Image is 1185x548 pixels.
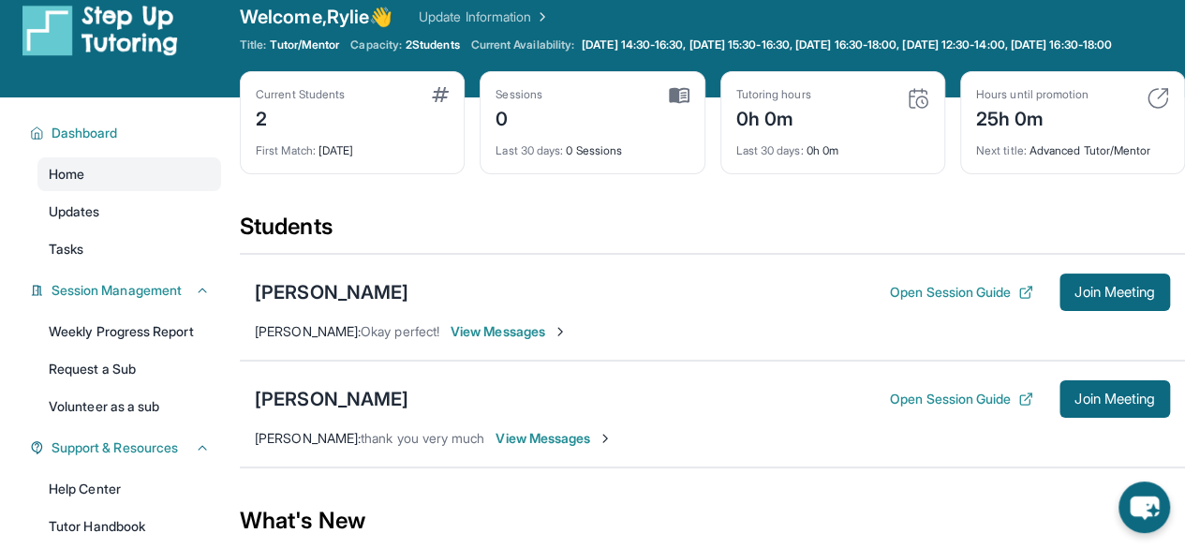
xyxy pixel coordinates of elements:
[49,240,83,259] span: Tasks
[1118,481,1170,533] button: chat-button
[976,102,1089,132] div: 25h 0m
[240,212,1185,253] div: Students
[37,510,221,543] a: Tutor Handbook
[255,279,408,305] div: [PERSON_NAME]
[22,4,178,56] img: logo
[37,352,221,386] a: Request a Sub
[52,281,182,300] span: Session Management
[531,7,550,26] img: Chevron Right
[350,37,402,52] span: Capacity:
[907,87,929,110] img: card
[890,390,1033,408] button: Open Session Guide
[44,281,210,300] button: Session Management
[255,323,361,339] span: [PERSON_NAME] :
[419,7,550,26] a: Update Information
[37,195,221,229] a: Updates
[255,430,361,446] span: [PERSON_NAME] :
[49,165,84,184] span: Home
[471,37,574,52] span: Current Availability:
[432,87,449,102] img: card
[37,232,221,266] a: Tasks
[240,37,266,52] span: Title:
[1059,274,1170,311] button: Join Meeting
[578,37,1116,52] a: [DATE] 14:30-16:30, [DATE] 15:30-16:30, [DATE] 16:30-18:00, [DATE] 12:30-14:00, [DATE] 16:30-18:00
[1074,393,1155,405] span: Join Meeting
[270,37,339,52] span: Tutor/Mentor
[451,322,568,341] span: View Messages
[256,87,345,102] div: Current Students
[736,102,811,132] div: 0h 0m
[736,87,811,102] div: Tutoring hours
[1074,287,1155,298] span: Join Meeting
[496,132,689,158] div: 0 Sessions
[44,124,210,142] button: Dashboard
[582,37,1112,52] span: [DATE] 14:30-16:30, [DATE] 15:30-16:30, [DATE] 16:30-18:00, [DATE] 12:30-14:00, [DATE] 16:30-18:00
[37,315,221,348] a: Weekly Progress Report
[976,87,1089,102] div: Hours until promotion
[736,132,929,158] div: 0h 0m
[496,143,563,157] span: Last 30 days :
[598,431,613,446] img: Chevron-Right
[37,472,221,506] a: Help Center
[52,438,178,457] span: Support & Resources
[240,4,393,30] span: Welcome, Rylie 👋
[255,386,408,412] div: [PERSON_NAME]
[256,132,449,158] div: [DATE]
[406,37,460,52] span: 2 Students
[890,283,1033,302] button: Open Session Guide
[976,132,1169,158] div: Advanced Tutor/Mentor
[1147,87,1169,110] img: card
[37,390,221,423] a: Volunteer as a sub
[553,324,568,339] img: Chevron-Right
[37,157,221,191] a: Home
[496,102,542,132] div: 0
[669,87,689,104] img: card
[256,143,316,157] span: First Match :
[496,87,542,102] div: Sessions
[736,143,804,157] span: Last 30 days :
[361,430,484,446] span: thank you very much
[496,429,613,448] span: View Messages
[44,438,210,457] button: Support & Resources
[1059,380,1170,418] button: Join Meeting
[361,323,439,339] span: Okay perfect!
[256,102,345,132] div: 2
[52,124,118,142] span: Dashboard
[976,143,1027,157] span: Next title :
[49,202,100,221] span: Updates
